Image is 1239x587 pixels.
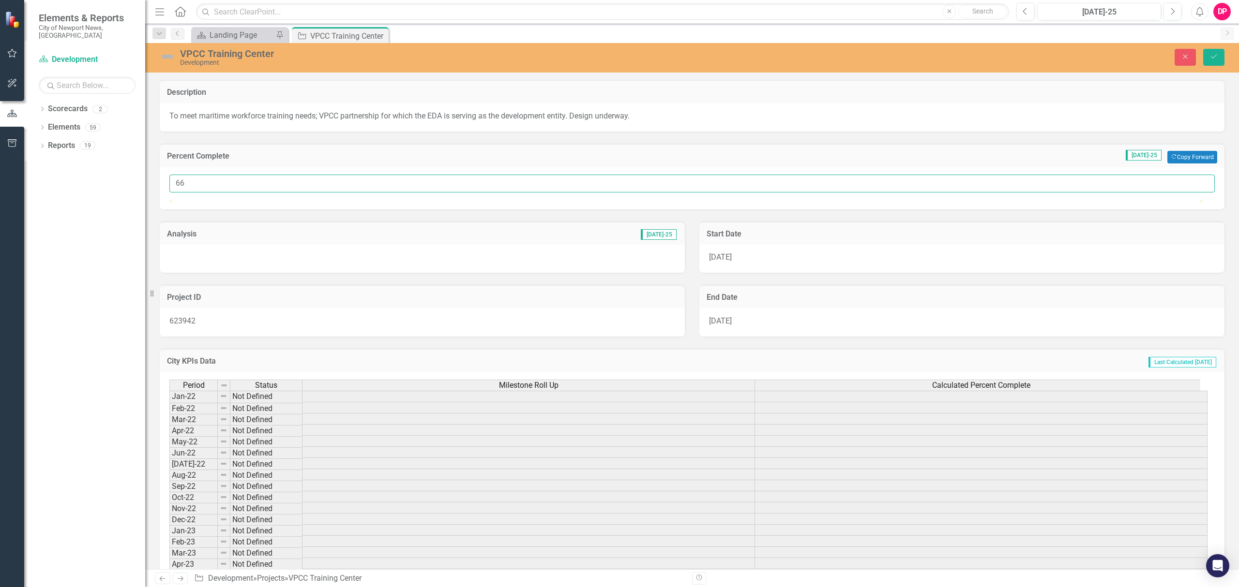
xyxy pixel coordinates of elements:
td: May-22 [169,437,218,448]
a: Scorecards [48,103,88,115]
td: Not Defined [230,426,302,437]
span: Status [255,381,277,390]
img: 8DAGhfEEPCf229AAAAAElFTkSuQmCC [220,438,227,445]
img: 8DAGhfEEPCf229AAAAAElFTkSuQmCC [220,549,227,557]
img: 8DAGhfEEPCf229AAAAAElFTkSuQmCC [220,471,227,479]
h3: Percent Complete [167,152,592,161]
td: Apr-22 [169,426,218,437]
img: 8DAGhfEEPCf229AAAAAElFTkSuQmCC [220,493,227,501]
span: Period [183,381,205,390]
div: VPCC Training Center [288,573,362,583]
button: DP [1213,3,1231,20]
td: Not Defined [230,481,302,492]
td: Not Defined [230,559,302,570]
td: [DATE]-22 [169,459,218,470]
h3: Start Date [707,230,1217,238]
h3: Description [167,88,1217,97]
p: To meet maritime workforce training needs; VPCC partnership for which the EDA is serving as the d... [169,111,1215,122]
span: [DATE] [709,316,732,325]
td: Feb-22 [169,403,218,414]
a: Landing Page [194,29,273,41]
div: VPCC Training Center [180,48,764,59]
span: [DATE] [709,252,732,262]
div: 623942 [160,308,685,337]
td: Not Defined [230,391,302,403]
img: 8DAGhfEEPCf229AAAAAElFTkSuQmCC [220,392,227,400]
div: Open Intercom Messenger [1206,554,1229,577]
td: Sep-22 [169,481,218,492]
td: Not Defined [230,470,302,481]
h3: Project ID [167,293,678,302]
img: 8DAGhfEEPCf229AAAAAElFTkSuQmCC [220,482,227,490]
button: Copy Forward [1167,151,1217,163]
td: Jan-23 [169,526,218,537]
td: Not Defined [230,514,302,526]
a: Development [39,54,136,65]
input: Search Below... [39,77,136,94]
img: 8DAGhfEEPCf229AAAAAElFTkSuQmCC [220,449,227,456]
td: Aug-22 [169,470,218,481]
button: [DATE]-25 [1037,3,1161,20]
td: Jun-22 [169,448,218,459]
td: Oct-22 [169,492,218,503]
td: Apr-23 [169,559,218,570]
h3: Analysis [167,230,394,238]
td: Not Defined [230,437,302,448]
td: Not Defined [230,526,302,537]
span: Milestone Roll Up [499,381,559,390]
td: Not Defined [230,503,302,514]
td: Jan-22 [169,391,218,403]
span: Elements & Reports [39,12,136,24]
td: Not Defined [230,537,302,548]
img: 8DAGhfEEPCf229AAAAAElFTkSuQmCC [220,527,227,534]
div: Development [180,59,764,66]
img: 8DAGhfEEPCf229AAAAAElFTkSuQmCC [220,382,228,389]
td: Feb-23 [169,537,218,548]
td: Not Defined [230,448,302,459]
div: 2 [92,105,108,113]
img: 8DAGhfEEPCf229AAAAAElFTkSuQmCC [220,560,227,568]
div: VPCC Training Center [310,30,386,42]
a: Elements [48,122,80,133]
a: Development [208,573,253,583]
div: Landing Page [210,29,273,41]
h3: End Date [707,293,1217,302]
td: Nov-22 [169,503,218,514]
td: Mar-22 [169,414,218,426]
span: [DATE]-25 [641,229,677,240]
input: Search ClearPoint... [196,3,1009,20]
div: » » [194,573,685,584]
td: Dec-22 [169,514,218,526]
td: Not Defined [230,492,302,503]
h3: City KPIs Data [167,357,604,366]
td: Not Defined [230,548,302,559]
span: [DATE]-25 [1126,150,1162,161]
img: 8DAGhfEEPCf229AAAAAElFTkSuQmCC [220,538,227,545]
button: Search [958,5,1007,18]
td: Not Defined [230,414,302,426]
div: 19 [80,142,95,150]
img: 8DAGhfEEPCf229AAAAAElFTkSuQmCC [220,515,227,523]
img: 8DAGhfEEPCf229AAAAAElFTkSuQmCC [220,404,227,412]
td: Not Defined [230,459,302,470]
div: 59 [85,123,101,132]
img: Not Defined [160,49,175,64]
img: 8DAGhfEEPCf229AAAAAElFTkSuQmCC [220,415,227,423]
img: 8DAGhfEEPCf229AAAAAElFTkSuQmCC [220,504,227,512]
a: Reports [48,140,75,151]
div: [DATE]-25 [1041,6,1158,18]
small: City of Newport News, [GEOGRAPHIC_DATA] [39,24,136,40]
span: Last Calculated [DATE] [1148,357,1216,367]
td: Not Defined [230,403,302,414]
span: Search [972,7,993,15]
span: Calculated Percent Complete [932,381,1030,390]
img: 8DAGhfEEPCf229AAAAAElFTkSuQmCC [220,460,227,468]
img: ClearPoint Strategy [5,11,22,28]
a: Projects [257,573,285,583]
td: Mar-23 [169,548,218,559]
img: 8DAGhfEEPCf229AAAAAElFTkSuQmCC [220,426,227,434]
